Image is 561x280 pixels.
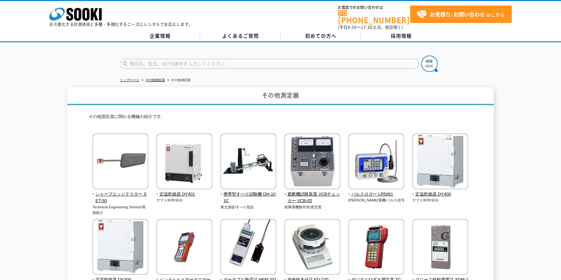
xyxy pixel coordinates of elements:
[361,24,373,30] span: 17:30
[348,24,357,30] span: 8:50
[412,219,468,276] img: グリース鉄粉濃度計 SDM-72
[120,59,419,69] input: 商品名、型式、NETIS番号を入力してください
[93,219,148,276] img: 定温乾燥器 DY300
[120,31,200,41] a: 企業情報
[67,87,494,105] h1: その他測定器
[166,77,191,84] li: その他測定器
[338,6,410,10] span: お電話でのお問い合わせは
[348,191,405,198] span: パルスロガー LR5061
[284,219,340,276] img: 赤外線水分計 FD-720
[410,6,512,23] a: お見積り･お問い合わせはこちら
[430,10,485,18] strong: お見積り･お問い合わせ
[284,204,341,210] p: 双興電機製作所/真空度
[220,191,277,205] span: 携帯型すべり試験機 OH-101C
[220,219,276,276] img: ポータブル熱流計 HFM-201
[338,10,410,24] a: [PHONE_NUMBER]
[417,10,505,19] span: はこちら
[220,185,277,204] a: 携帯型すべり試験機 OH-101C
[220,204,277,210] p: 東北測器/すべり抵抗
[120,78,139,82] a: トップページ
[156,185,213,198] a: 定温乾燥器 DY401
[284,191,341,205] span: 遮断機試験装置 VCBチェッカー VCB-02
[93,204,149,215] p: Technical Engineering Service/表面粗さ
[280,31,361,41] a: 初めての方へ
[348,198,405,203] p: [PERSON_NAME]電機/パルス信号
[338,24,403,30] span: (平日 ～ 土日、祝日除く)
[361,31,441,41] a: 採用情報
[421,56,438,72] img: btn_search.png
[412,133,468,191] img: 定温乾燥器 DY400
[412,191,468,198] span: 定温乾燥器 DY400
[284,185,341,204] a: 遮断機試験装置 VCBチェッカー VCB-02
[93,191,149,205] span: シャープエッジテスター SET-50
[93,185,149,204] a: シャープエッジテスター SET-50
[145,78,165,82] a: その他測定器
[412,198,468,203] p: ヤマト科学/水分
[156,198,213,203] p: ヤマト科学/水分
[348,133,404,191] img: パルスロガー LR5061
[93,133,148,191] img: シャープエッジテスター SET-50
[49,22,193,26] p: 日々進化する計測技術と多種・多様化するニーズにレンタルでお応えします。
[284,133,340,191] img: 遮断機試験装置 VCBチェッカー VCB-02
[348,185,405,198] a: パルスロガー LR5061
[305,32,337,39] span: 初めての方へ
[412,185,468,198] a: 定温乾燥器 DY400
[156,219,212,276] img: ハンドヘルドデータロガー TC-32K
[220,133,276,191] img: 携帯型すべり試験機 OH-101C
[348,219,404,276] img: デジタルひずみ測定器 TC-31K
[156,191,213,198] span: 定温乾燥器 DY401
[156,133,212,191] img: 定温乾燥器 DY401
[200,31,280,41] a: よくあるご質問
[89,113,472,124] p: その他測定器に関わる機械の紹介です。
